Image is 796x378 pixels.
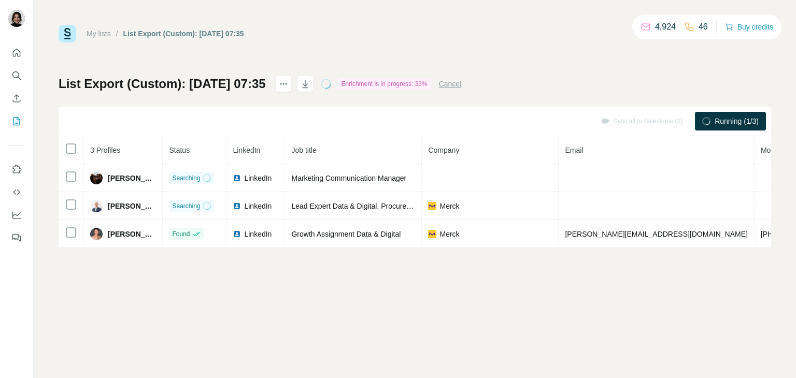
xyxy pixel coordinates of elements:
button: Quick start [8,43,25,62]
button: My lists [8,112,25,130]
span: Merck [439,201,459,211]
span: 3 Profiles [90,146,120,154]
span: LinkedIn [244,173,272,183]
img: LinkedIn logo [233,202,241,210]
span: LinkedIn [233,146,260,154]
button: Feedback [8,228,25,247]
span: Searching [172,201,200,211]
span: Mobile [761,146,782,154]
h1: List Export (Custom): [DATE] 07:35 [59,76,266,92]
button: Use Surfe API [8,183,25,201]
button: actions [275,76,292,92]
button: Enrich CSV [8,89,25,108]
p: 4,924 [655,21,676,33]
p: 46 [699,21,708,33]
span: [PERSON_NAME][EMAIL_ADDRESS][DOMAIN_NAME] [565,230,747,238]
a: My lists [87,30,111,38]
span: Job title [291,146,316,154]
span: Growth Assignment Data & Digital [291,230,401,238]
img: company-logo [428,202,436,210]
button: Cancel [439,79,462,89]
span: Company [428,146,459,154]
button: Use Surfe on LinkedIn [8,160,25,179]
span: Lead Expert Data & Digital, Procurement [291,202,422,210]
span: Email [565,146,583,154]
span: Running (1/3) [715,116,759,126]
img: LinkedIn logo [233,174,241,182]
li: / [116,28,118,39]
img: company-logo [428,230,436,238]
div: Enrichment is in progress: 33% [338,78,431,90]
img: Surfe Logo [59,25,76,42]
span: Searching [172,173,200,183]
button: Buy credits [725,20,773,34]
img: Avatar [90,200,103,212]
img: Avatar [90,228,103,240]
div: List Export (Custom): [DATE] 07:35 [123,28,244,39]
span: [PERSON_NAME] [108,173,156,183]
span: [PERSON_NAME] [108,229,156,239]
span: LinkedIn [244,229,272,239]
span: Merck [439,229,459,239]
img: LinkedIn logo [233,230,241,238]
img: Avatar [8,10,25,27]
span: LinkedIn [244,201,272,211]
span: Marketing Communication Manager [291,174,406,182]
span: Status [169,146,190,154]
button: Search [8,66,25,85]
img: Avatar [90,172,103,184]
span: Found [172,229,190,239]
span: [PERSON_NAME] [108,201,156,211]
button: Dashboard [8,206,25,224]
